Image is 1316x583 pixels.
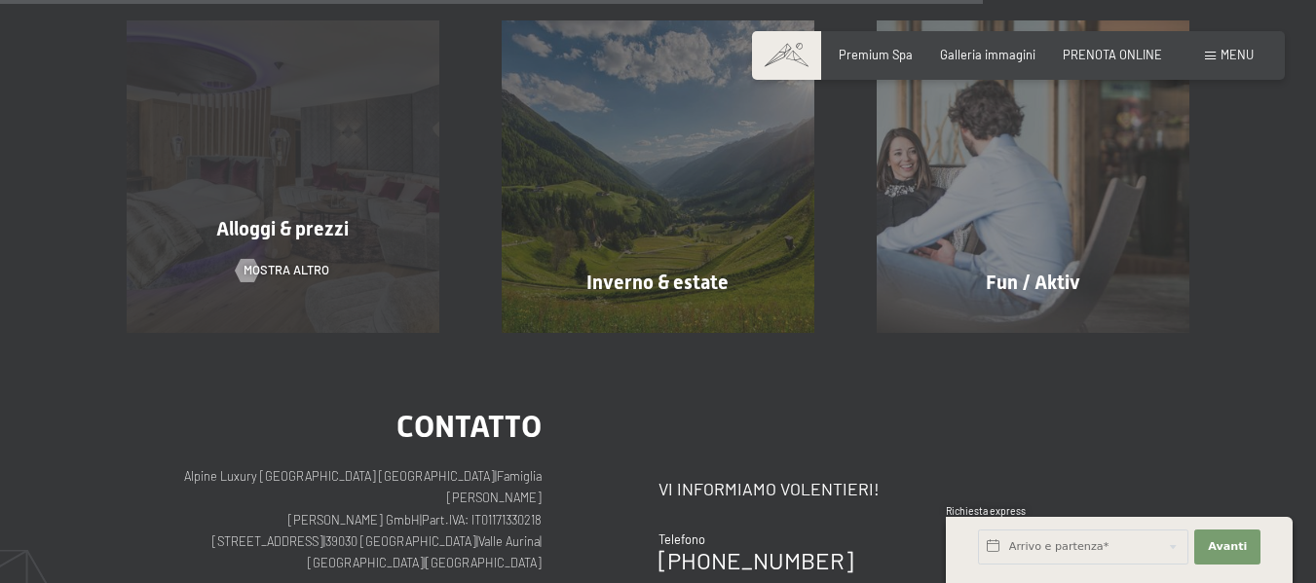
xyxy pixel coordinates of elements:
span: Menu [1221,47,1254,62]
span: | [476,533,478,549]
span: Telefono [658,531,705,547]
span: mostra altro [244,262,329,279]
p: Alpine Luxury [GEOGRAPHIC_DATA] [GEOGRAPHIC_DATA] Famiglia [PERSON_NAME] [PERSON_NAME] GmbH Part.... [127,465,542,574]
button: Avanti [1194,529,1260,565]
span: | [420,512,422,528]
span: | [495,468,497,484]
a: Richiesta rapida Alloggi & prezzi mostra altro [95,20,470,333]
span: | [323,533,325,549]
a: [PHONE_NUMBER] [658,546,853,574]
span: Richiesta express [946,505,1026,517]
span: Vi informiamo volentieri! [658,478,880,499]
span: | [424,555,426,570]
a: Richiesta rapida Inverno & estate [470,20,846,333]
span: Inverno & estate [586,271,729,294]
span: | [540,533,542,549]
a: Richiesta rapida Fun / Aktiv [846,20,1221,333]
a: Premium Spa [839,47,913,62]
a: Galleria immagini [940,47,1035,62]
span: Alloggi & prezzi [216,217,349,240]
span: Fun / Aktiv [986,271,1080,294]
span: Contatto [396,408,542,445]
a: PRENOTA ONLINE [1063,47,1162,62]
span: Avanti [1208,539,1247,555]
